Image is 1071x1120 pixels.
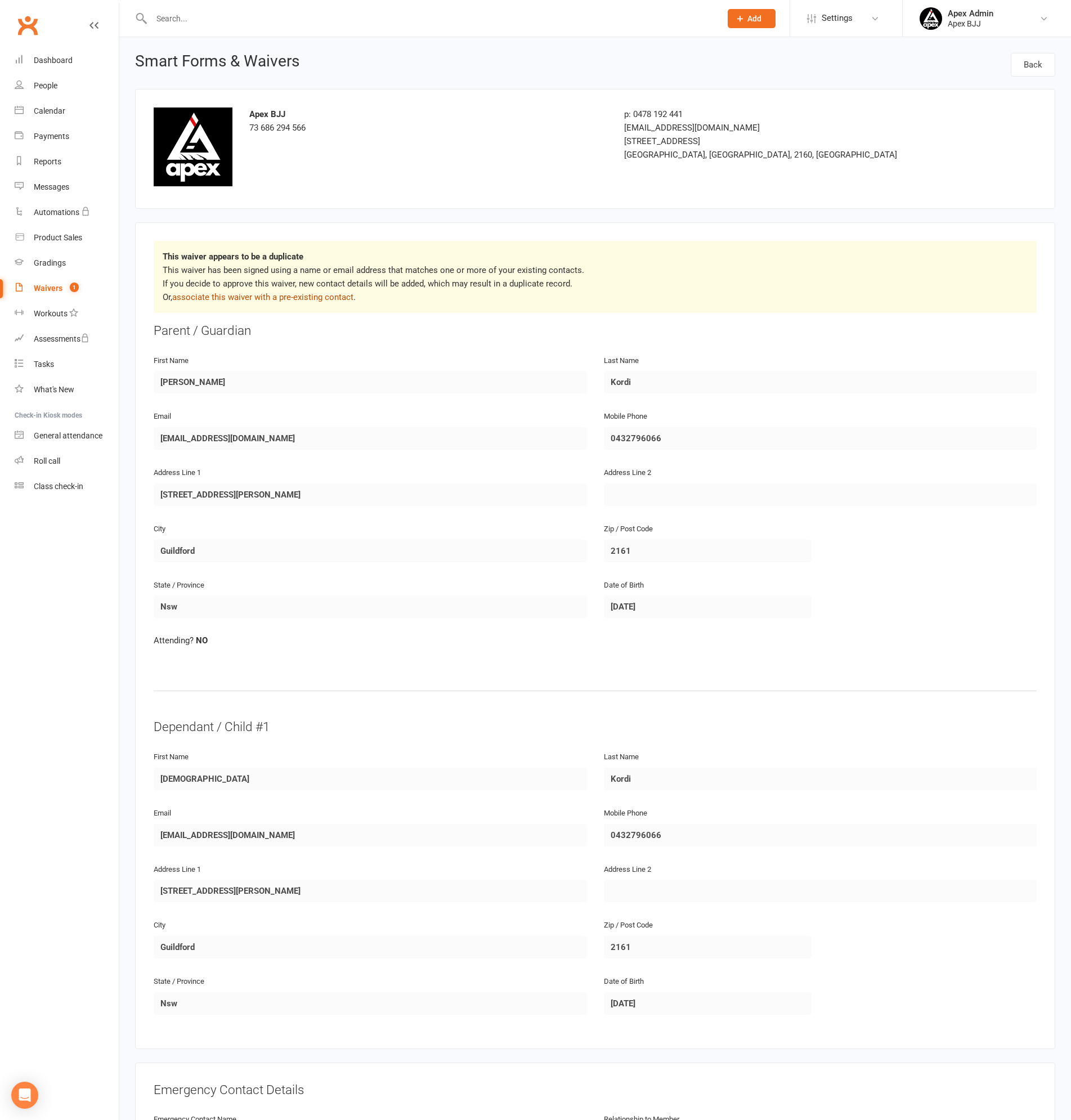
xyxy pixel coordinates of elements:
[148,11,713,26] input: Search...
[154,107,232,186] img: 4fb1c507-a2f9-4601-98ba-9418d53d4bca.png
[249,107,607,135] div: 73 686 294 566
[34,233,82,242] div: Product Sales
[34,56,73,65] div: Dashboard
[15,449,119,474] a: Roll call
[34,81,57,90] div: People
[15,301,119,326] a: Workouts
[34,284,62,293] div: Waivers
[15,174,119,200] a: Messages
[15,423,119,449] a: General attendance kiosk mode
[15,48,119,73] a: Dashboard
[34,334,89,343] div: Assessments
[948,8,993,19] div: Apex Admin
[163,263,1028,304] p: This waiver has been signed using a name or email address that matches one or more of your existi...
[14,11,42,39] a: Clubworx
[154,580,204,592] label: State / Province
[624,107,907,121] div: p: 0478 192 441
[154,355,189,367] label: First Name
[604,864,651,876] label: Address Line 2
[34,385,74,394] div: What's New
[604,751,639,763] label: Last Name
[34,309,68,318] div: Workouts
[154,808,171,819] label: Email
[154,411,171,423] label: Email
[70,283,79,292] span: 1
[15,250,119,276] a: Gradings
[604,411,647,423] label: Mobile Phone
[604,808,647,819] label: Mobile Phone
[624,135,907,148] div: [STREET_ADDRESS]
[604,355,639,367] label: Last Name
[34,157,61,166] div: Reports
[15,352,119,377] a: Tasks
[154,635,194,646] span: Attending?
[15,276,119,301] a: Waivers 1
[15,124,119,149] a: Payments
[34,431,102,440] div: General attendance
[728,9,776,28] button: Add
[34,482,83,491] div: Class check-in
[154,751,189,763] label: First Name
[135,53,299,73] h1: Smart Forms & Waivers
[604,920,653,931] label: Zip / Post Code
[15,326,119,352] a: Assessments
[15,474,119,499] a: Class kiosk mode
[172,292,353,302] a: associate this waiver with a pre-existing contact
[34,182,69,191] div: Messages
[604,976,644,988] label: Date of Birth
[196,635,208,646] strong: NO
[920,7,942,30] img: thumb_image1745496852.png
[34,208,79,217] div: Automations
[747,14,761,23] span: Add
[15,225,119,250] a: Product Sales
[15,73,119,98] a: People
[34,456,60,465] div: Roll call
[34,132,69,141] div: Payments
[11,1082,38,1109] div: Open Intercom Messenger
[15,377,119,402] a: What's New
[163,252,303,262] strong: This waiver appears to be a duplicate
[624,121,907,135] div: [EMAIL_ADDRESS][DOMAIN_NAME]
[604,467,651,479] label: Address Line 2
[154,976,204,988] label: State / Province
[154,322,1037,340] div: Parent / Guardian
[624,148,907,162] div: [GEOGRAPHIC_DATA], [GEOGRAPHIC_DATA], 2160, [GEOGRAPHIC_DATA]
[948,19,993,29] div: Apex BJJ
[249,109,285,119] strong: Apex BJJ
[822,6,853,31] span: Settings
[34,106,65,115] div: Calendar
[15,200,119,225] a: Automations
[604,523,653,535] label: Zip / Post Code
[154,718,1037,736] div: Dependant / Child #1
[34,360,54,369] div: Tasks
[154,523,165,535] label: City
[1011,53,1055,77] a: Back
[154,467,201,479] label: Address Line 1
[154,920,165,931] label: City
[154,1081,1037,1099] div: Emergency Contact Details
[154,864,201,876] label: Address Line 1
[604,580,644,592] label: Date of Birth
[15,149,119,174] a: Reports
[15,98,119,124] a: Calendar
[34,258,66,267] div: Gradings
